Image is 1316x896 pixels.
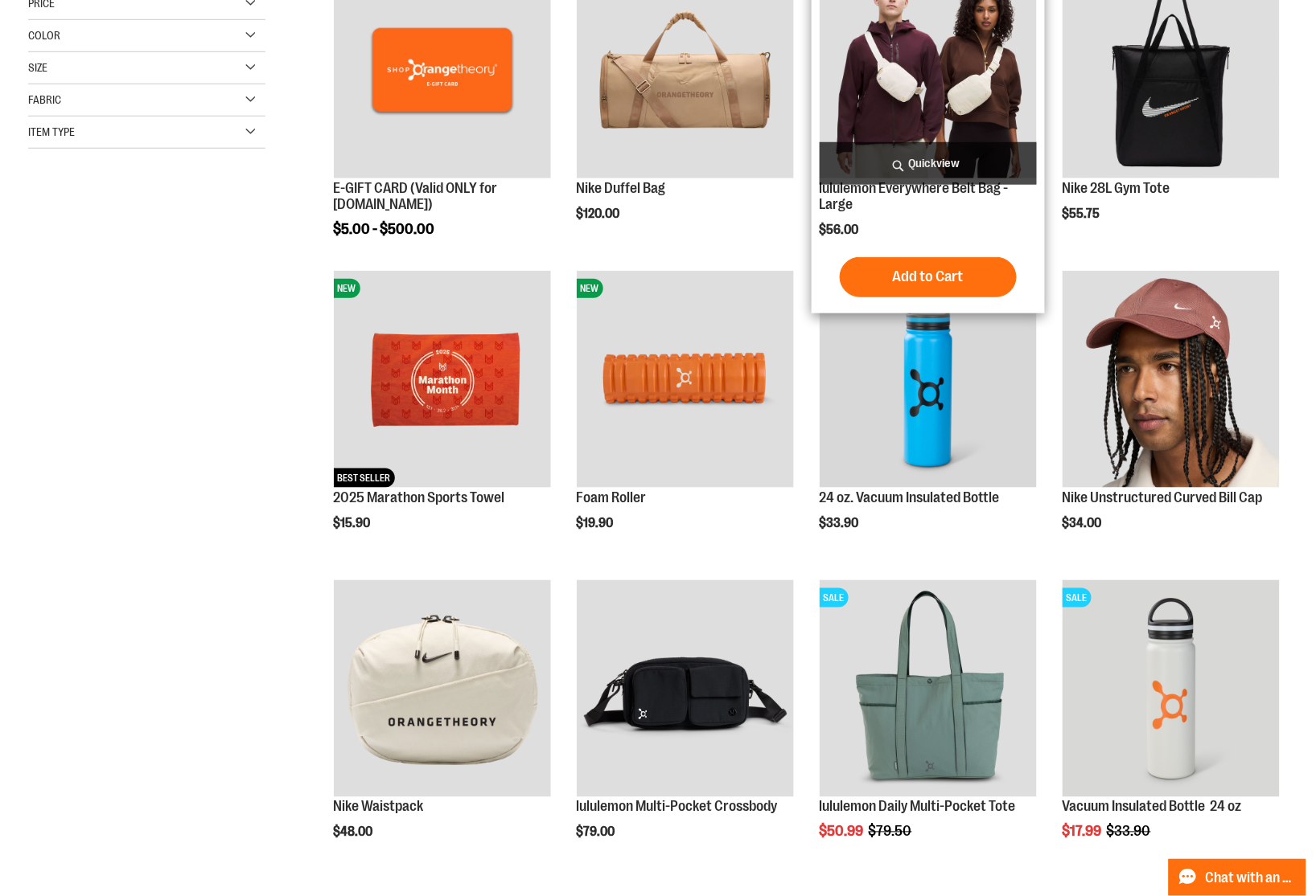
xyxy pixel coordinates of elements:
[1055,263,1288,571] div: product
[1063,489,1263,505] a: Nike Unstructured Curved Bill Cap
[334,489,505,505] a: 2025 Marathon Sports Towel
[1169,859,1307,896] button: Chat with an Expert
[334,279,360,298] span: NEW
[820,580,1037,800] a: lululemon Daily Multi-Pocket ToteSALE
[820,489,1000,505] a: 24 oz. Vacuum Insulated Bottle
[820,271,1037,490] a: 24 oz. Vacuum Insulated BottleNEW
[820,142,1037,185] a: Quickview
[1063,207,1103,221] span: $55.75
[820,180,1009,212] a: lululemon Everywhere Belt Bag - Large
[577,279,603,298] span: NEW
[1063,580,1280,797] img: Vacuum Insulated Bottle 24 oz
[1206,870,1297,886] span: Chat with an Expert
[820,516,862,530] span: $33.90
[1063,799,1242,815] a: Vacuum Insulated Bottle 24 oz
[569,572,802,881] div: product
[577,207,623,221] span: $120.00
[326,572,559,881] div: product
[577,271,794,490] a: Foam RollerNEW
[577,516,616,530] span: $19.90
[1063,516,1104,530] span: $34.00
[334,799,424,815] a: Nike Waistpack
[820,799,1016,815] a: lululemon Daily Multi-Pocket Tote
[577,489,647,505] a: Foam Roller
[334,825,376,840] span: $48.00
[1063,588,1092,608] span: SALE
[840,257,1017,297] button: Add to Cart
[869,824,915,840] span: $79.50
[1063,580,1280,800] a: Vacuum Insulated Bottle 24 ozSALE
[577,271,794,488] img: Foam Roller
[1063,271,1280,490] a: Nike Unstructured Curved Bill Cap
[28,29,60,42] span: Color
[577,799,778,815] a: lululemon Multi-Pocket Crossbody
[28,93,61,106] span: Fabric
[1063,180,1170,196] a: Nike 28L Gym Tote
[1055,572,1288,881] div: product
[334,580,551,800] a: Nike Waistpack
[569,263,802,571] div: product
[334,271,551,490] a: 2025 Marathon Sports TowelNEWBEST SELLER
[334,180,498,212] a: E-GIFT CARD (Valid ONLY for [DOMAIN_NAME])
[334,271,551,488] img: 2025 Marathon Sports Towel
[334,516,373,530] span: $15.90
[820,223,862,237] span: $56.00
[28,125,75,138] span: Item Type
[334,468,395,488] span: BEST SELLER
[326,263,559,571] div: product
[893,268,964,285] span: Add to Cart
[1107,824,1154,840] span: $33.90
[1063,271,1280,488] img: Nike Unstructured Curved Bill Cap
[334,221,435,237] span: $5.00 - $500.00
[812,572,1045,881] div: product
[577,580,794,797] img: lululemon Multi-Pocket Crossbody
[334,580,551,797] img: Nike Waistpack
[820,271,1037,488] img: 24 oz. Vacuum Insulated Bottle
[577,580,794,800] a: lululemon Multi-Pocket Crossbody
[820,588,849,608] span: SALE
[28,61,47,74] span: Size
[820,580,1037,797] img: lululemon Daily Multi-Pocket Tote
[577,825,618,840] span: $79.00
[577,180,666,196] a: Nike Duffel Bag
[812,263,1045,571] div: product
[820,824,866,840] span: $50.99
[1063,824,1104,840] span: $17.99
